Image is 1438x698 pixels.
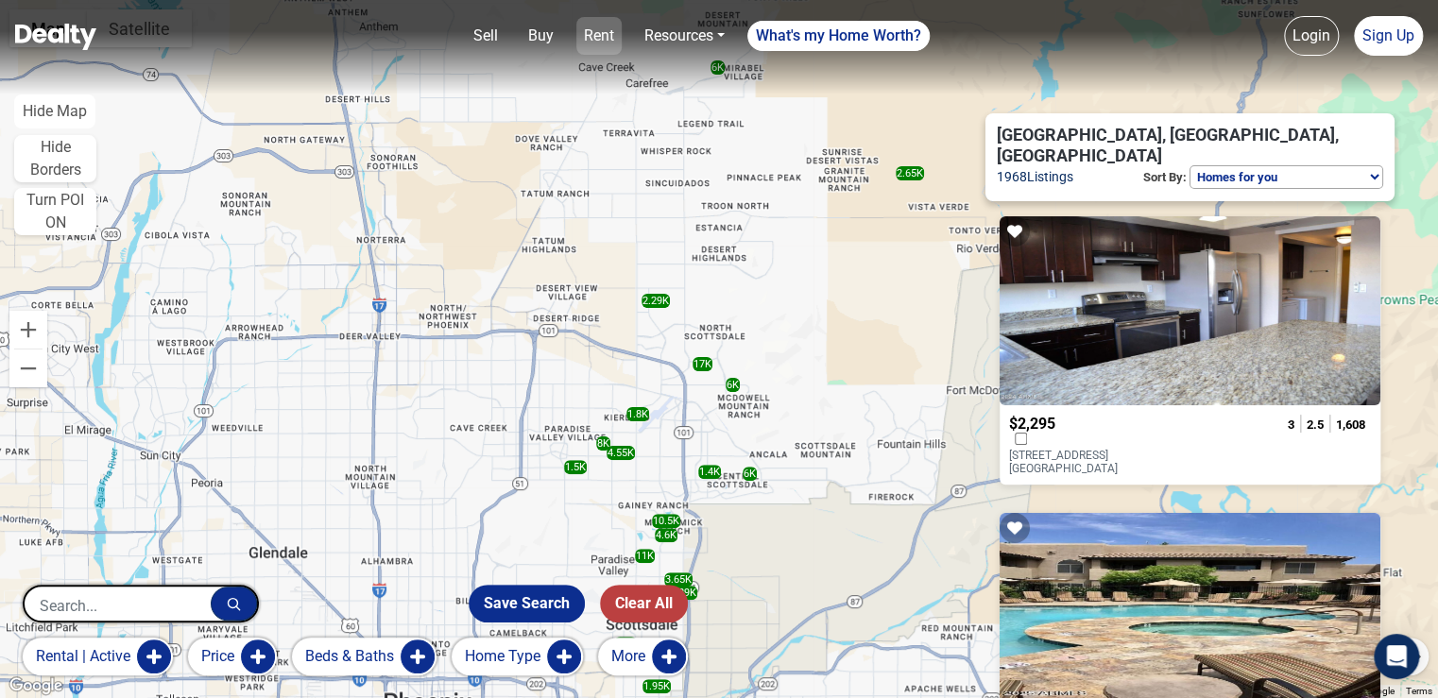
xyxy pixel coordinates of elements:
[642,294,670,308] div: 2.29K
[600,585,688,622] button: Clear All
[469,585,585,622] button: Save Search
[698,465,721,479] div: 1.4K
[1406,686,1432,696] a: Terms (opens in new tab)
[693,357,712,371] div: 17K
[1009,433,1033,445] label: Compare
[1009,449,1161,475] p: [STREET_ADDRESS] [GEOGRAPHIC_DATA]
[1307,417,1324,432] span: 2.5
[25,587,211,624] input: Search...
[607,446,635,460] div: 4.55K
[14,135,96,182] button: Hide Borders
[576,17,622,55] a: Rent
[9,349,47,387] button: Zoom out
[1284,16,1339,56] a: Login
[655,528,677,542] div: 4.6K
[637,17,732,55] a: Resources
[896,166,924,180] div: 2.65K
[1336,417,1365,432] span: 1,608
[1374,634,1419,679] div: Open Intercom Messenger
[1354,16,1423,56] a: Sign Up
[521,17,561,55] a: Buy
[635,549,655,563] div: 11K
[997,166,1073,189] span: 1968 Listings
[997,125,1361,165] span: [GEOGRAPHIC_DATA], [GEOGRAPHIC_DATA], [GEOGRAPHIC_DATA]
[626,407,649,421] div: 1.8K
[9,311,47,349] button: Zoom in
[726,378,740,392] div: 6K
[14,94,95,128] button: Hide Map
[292,638,437,675] button: Beds & Baths
[1009,415,1055,433] span: $2,295
[1140,165,1190,190] p: Sort By:
[598,638,688,675] button: More
[9,641,66,698] iframe: BigID CMP Widget
[466,17,505,55] a: Sell
[15,24,96,50] img: Dealty - Buy, Sell & Rent Homes
[14,188,96,235] button: Turn POI ON
[452,638,583,675] button: Home Type
[564,460,587,474] div: 1.5K
[23,638,173,675] button: rental | active
[743,467,757,481] div: 6K
[747,21,930,51] a: What's my Home Worth?
[1288,417,1294,432] span: 3
[188,638,277,675] button: Price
